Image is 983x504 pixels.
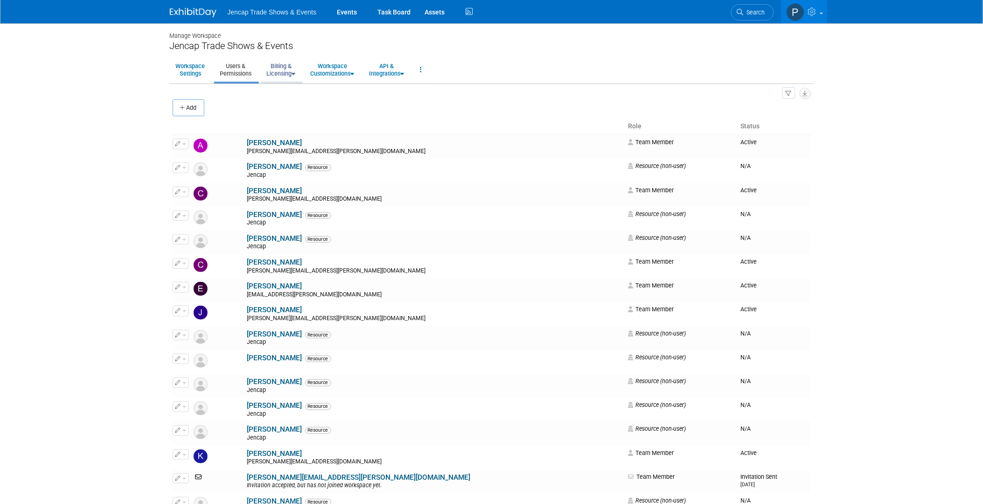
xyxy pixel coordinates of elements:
[247,148,622,155] div: [PERSON_NAME][EMAIL_ADDRESS][PERSON_NAME][DOMAIN_NAME]
[628,497,686,504] span: Resource (non-user)
[305,58,361,81] a: WorkspaceCustomizations
[247,306,302,314] a: [PERSON_NAME]
[740,330,751,337] span: N/A
[740,139,757,146] span: Active
[247,449,302,458] a: [PERSON_NAME]
[305,236,331,243] span: Resource
[628,139,674,146] span: Team Member
[194,306,208,320] img: Jason Reese
[247,339,269,345] span: Jencap
[628,210,686,217] span: Resource (non-user)
[628,330,686,337] span: Resource (non-user)
[247,210,302,219] a: [PERSON_NAME]
[194,425,208,439] img: Resource
[194,258,208,272] img: Christopher Reid
[247,258,302,266] a: [PERSON_NAME]
[744,9,765,16] span: Search
[194,139,208,153] img: Allison Sharpe
[247,315,622,322] div: [PERSON_NAME][EMAIL_ADDRESS][PERSON_NAME][DOMAIN_NAME]
[740,234,751,241] span: N/A
[214,58,258,81] a: Users &Permissions
[247,282,302,290] a: [PERSON_NAME]
[628,162,686,169] span: Resource (non-user)
[305,164,331,171] span: Resource
[247,434,269,441] span: Jencap
[740,306,757,313] span: Active
[740,497,751,504] span: N/A
[194,401,208,415] img: Resource
[194,282,208,296] img: Evan Nowak
[740,482,755,488] small: [DATE]
[628,234,686,241] span: Resource (non-user)
[247,267,622,275] div: [PERSON_NAME][EMAIL_ADDRESS][PERSON_NAME][DOMAIN_NAME]
[628,473,675,480] span: Team Member
[228,8,317,16] span: Jencap Trade Shows & Events
[194,234,208,248] img: Resource
[170,40,814,52] div: Jencap Trade Shows & Events
[628,306,674,313] span: Team Member
[305,403,331,410] span: Resource
[247,378,302,386] a: [PERSON_NAME]
[740,378,751,385] span: N/A
[173,99,204,116] button: Add
[628,401,686,408] span: Resource (non-user)
[731,4,774,21] a: Search
[194,210,208,224] img: Resource
[740,354,751,361] span: N/A
[628,425,686,432] span: Resource (non-user)
[247,473,471,482] a: [PERSON_NAME][EMAIL_ADDRESS][PERSON_NAME][DOMAIN_NAME]
[363,58,411,81] a: API &Integrations
[170,23,814,40] div: Manage Workspace
[305,212,331,219] span: Resource
[305,427,331,434] span: Resource
[628,354,686,361] span: Resource (non-user)
[261,58,302,81] a: Billing &Licensing
[247,196,622,203] div: [PERSON_NAME][EMAIL_ADDRESS][DOMAIN_NAME]
[305,379,331,386] span: Resource
[740,210,751,217] span: N/A
[740,473,777,488] span: Invitation Sent
[305,332,331,338] span: Resource
[247,401,302,410] a: [PERSON_NAME]
[194,449,208,463] img: Kate Alben
[247,330,302,338] a: [PERSON_NAME]
[305,356,331,362] span: Resource
[247,243,269,250] span: Jencap
[737,119,810,134] th: Status
[628,449,674,456] span: Team Member
[247,187,302,195] a: [PERSON_NAME]
[740,449,757,456] span: Active
[194,162,208,176] img: Resource
[170,58,211,81] a: WorkspaceSettings
[247,291,622,299] div: [EMAIL_ADDRESS][PERSON_NAME][DOMAIN_NAME]
[247,162,302,171] a: [PERSON_NAME]
[247,411,269,417] span: Jencap
[247,354,302,362] a: [PERSON_NAME]
[247,482,622,490] div: Invitation accepted, but has not joined workspace yet.
[194,187,208,201] img: Carrie Cheeks
[247,425,302,434] a: [PERSON_NAME]
[740,282,757,289] span: Active
[194,378,208,392] img: Resource
[628,282,674,289] span: Team Member
[247,387,269,393] span: Jencap
[247,234,302,243] a: [PERSON_NAME]
[740,187,757,194] span: Active
[247,219,269,226] span: Jencap
[247,172,269,178] span: Jencap
[740,425,751,432] span: N/A
[624,119,737,134] th: Role
[628,258,674,265] span: Team Member
[194,330,208,344] img: Resource
[740,401,751,408] span: N/A
[628,378,686,385] span: Resource (non-user)
[247,139,302,147] a: [PERSON_NAME]
[628,187,674,194] span: Team Member
[787,3,804,21] img: Paul Orlando
[247,458,622,466] div: [PERSON_NAME][EMAIL_ADDRESS][DOMAIN_NAME]
[740,258,757,265] span: Active
[194,354,208,368] img: Resource
[170,8,216,17] img: ExhibitDay
[740,162,751,169] span: N/A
